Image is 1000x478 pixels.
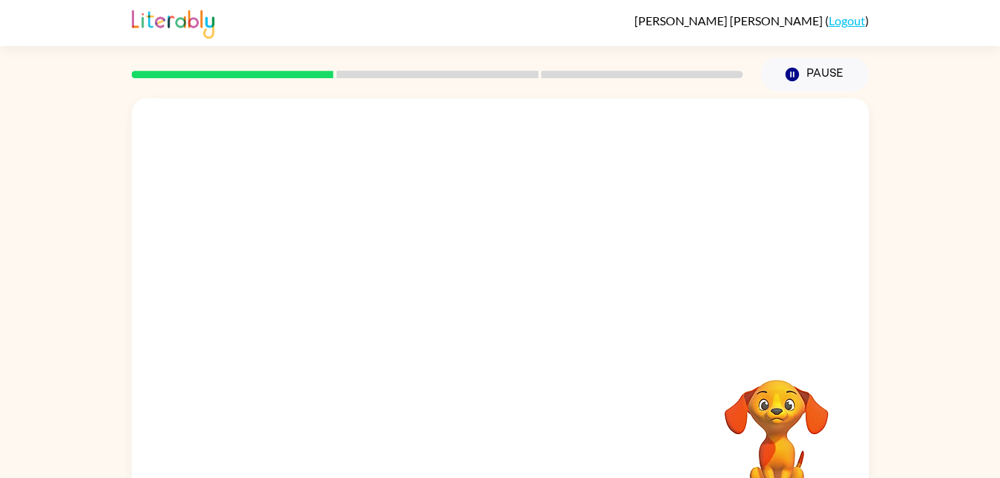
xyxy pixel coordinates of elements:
[132,6,214,39] img: Literably
[634,13,825,28] span: [PERSON_NAME] [PERSON_NAME]
[829,13,865,28] a: Logout
[634,13,869,28] div: ( )
[761,57,869,92] button: Pause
